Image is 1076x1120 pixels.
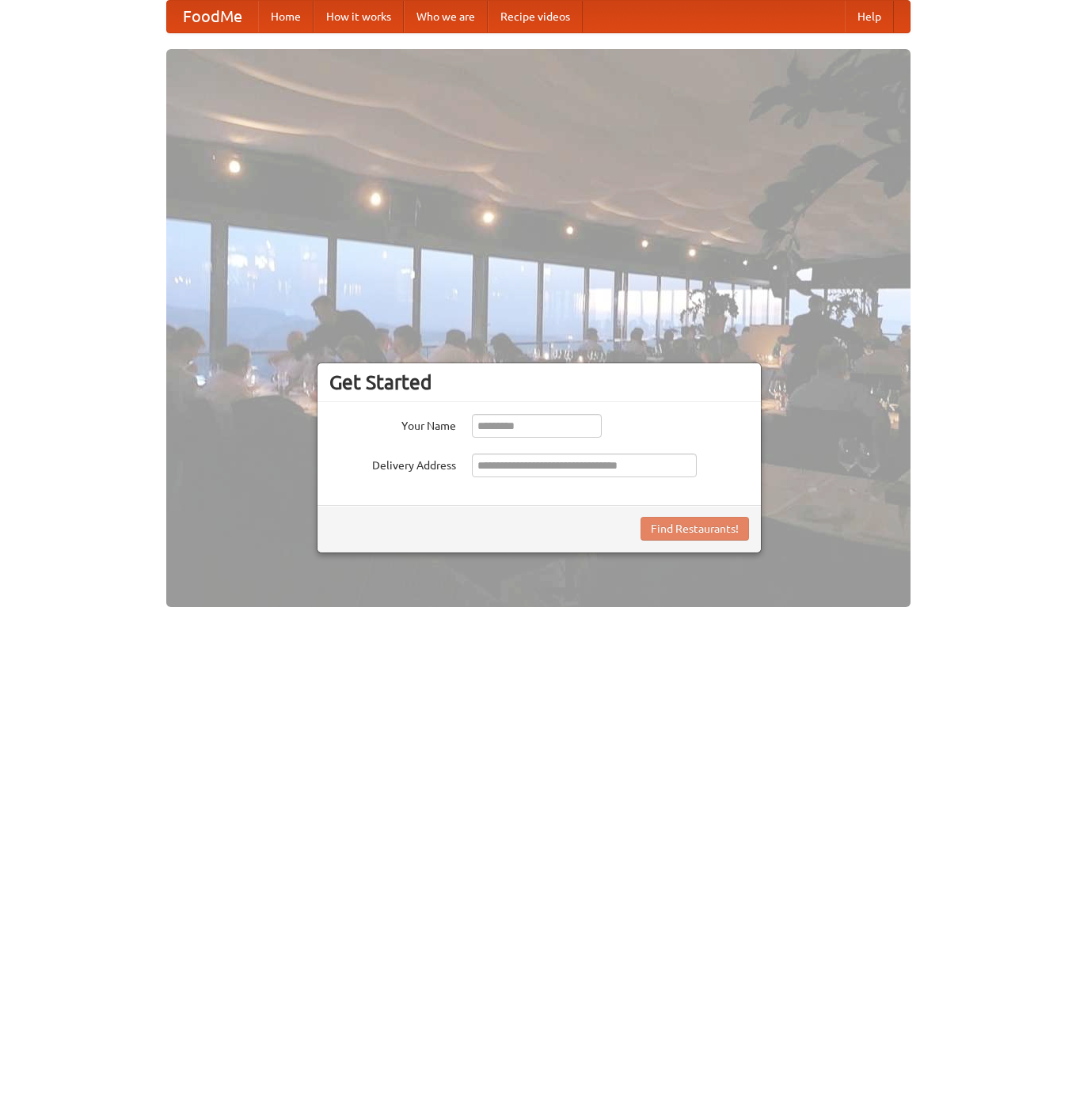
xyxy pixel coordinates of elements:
[404,1,488,32] a: Who we are
[329,414,456,434] label: Your Name
[329,454,456,473] label: Delivery Address
[845,1,894,32] a: Help
[167,1,258,32] a: FoodMe
[314,1,404,32] a: How it works
[641,517,749,541] button: Find Restaurants!
[488,1,583,32] a: Recipe videos
[329,370,749,394] h3: Get Started
[258,1,314,32] a: Home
